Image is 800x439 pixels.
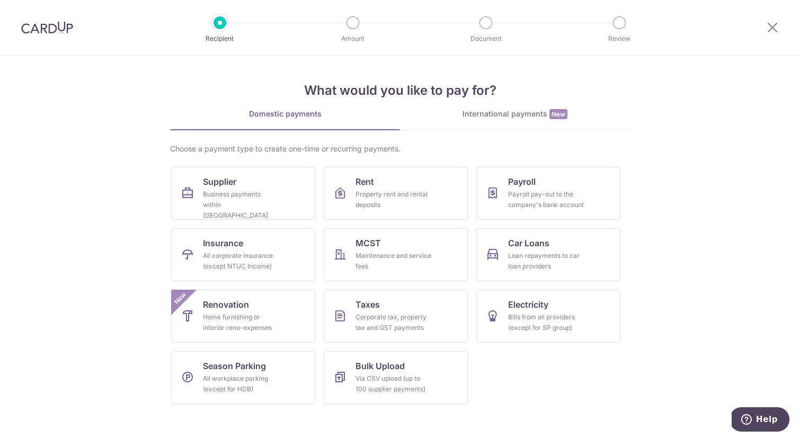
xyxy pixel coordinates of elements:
[24,7,46,17] span: Help
[21,21,73,34] img: CardUp
[355,189,432,210] div: Property rent and rental deposits
[400,109,630,120] div: International payments
[476,167,620,220] a: PayrollPayroll pay-out to the company's bank account
[171,351,315,404] a: Season ParkingAll workplace parking (except for HDB)
[324,290,468,343] a: TaxesCorporate tax, property tax and GST payments
[580,33,659,44] p: Review
[508,189,584,210] div: Payroll pay-out to the company's bank account
[171,290,315,343] a: RenovationHome furnishing or interior reno-expensesNew
[203,298,249,311] span: Renovation
[355,312,432,333] div: Corporate tax, property tax and GST payments
[171,228,315,281] a: InsuranceAll corporate insurance (except NTUC Income)
[508,298,548,311] span: Electricity
[314,33,392,44] p: Amount
[476,228,620,281] a: Car LoansLoan repayments to car loan providers
[203,237,243,249] span: Insurance
[324,167,468,220] a: RentProperty rent and rental deposits
[476,290,620,343] a: ElectricityBills from all providers (except for SP group)
[447,33,525,44] p: Document
[732,407,789,434] iframe: Opens a widget where you can find more information
[172,290,189,307] span: New
[170,109,400,119] div: Domestic payments
[170,144,630,154] div: Choose a payment type to create one-time or recurring payments.
[170,81,630,100] h4: What would you like to pay for?
[355,298,380,311] span: Taxes
[508,250,584,272] div: Loan repayments to car loan providers
[355,250,432,272] div: Maintenance and service fees
[355,175,374,188] span: Rent
[324,228,468,281] a: MCSTMaintenance and service fees
[508,175,536,188] span: Payroll
[171,167,315,220] a: SupplierBusiness payments within [GEOGRAPHIC_DATA]
[549,109,567,119] span: New
[355,360,405,372] span: Bulk Upload
[203,373,279,395] div: All workplace parking (except for HDB)
[203,175,236,188] span: Supplier
[355,373,432,395] div: Via CSV upload (up to 100 supplier payments)
[324,351,468,404] a: Bulk UploadVia CSV upload (up to 100 supplier payments)
[203,250,279,272] div: All corporate insurance (except NTUC Income)
[508,237,549,249] span: Car Loans
[508,312,584,333] div: Bills from all providers (except for SP group)
[203,312,279,333] div: Home furnishing or interior reno-expenses
[181,33,259,44] p: Recipient
[203,189,279,221] div: Business payments within [GEOGRAPHIC_DATA]
[355,237,381,249] span: MCST
[203,360,266,372] span: Season Parking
